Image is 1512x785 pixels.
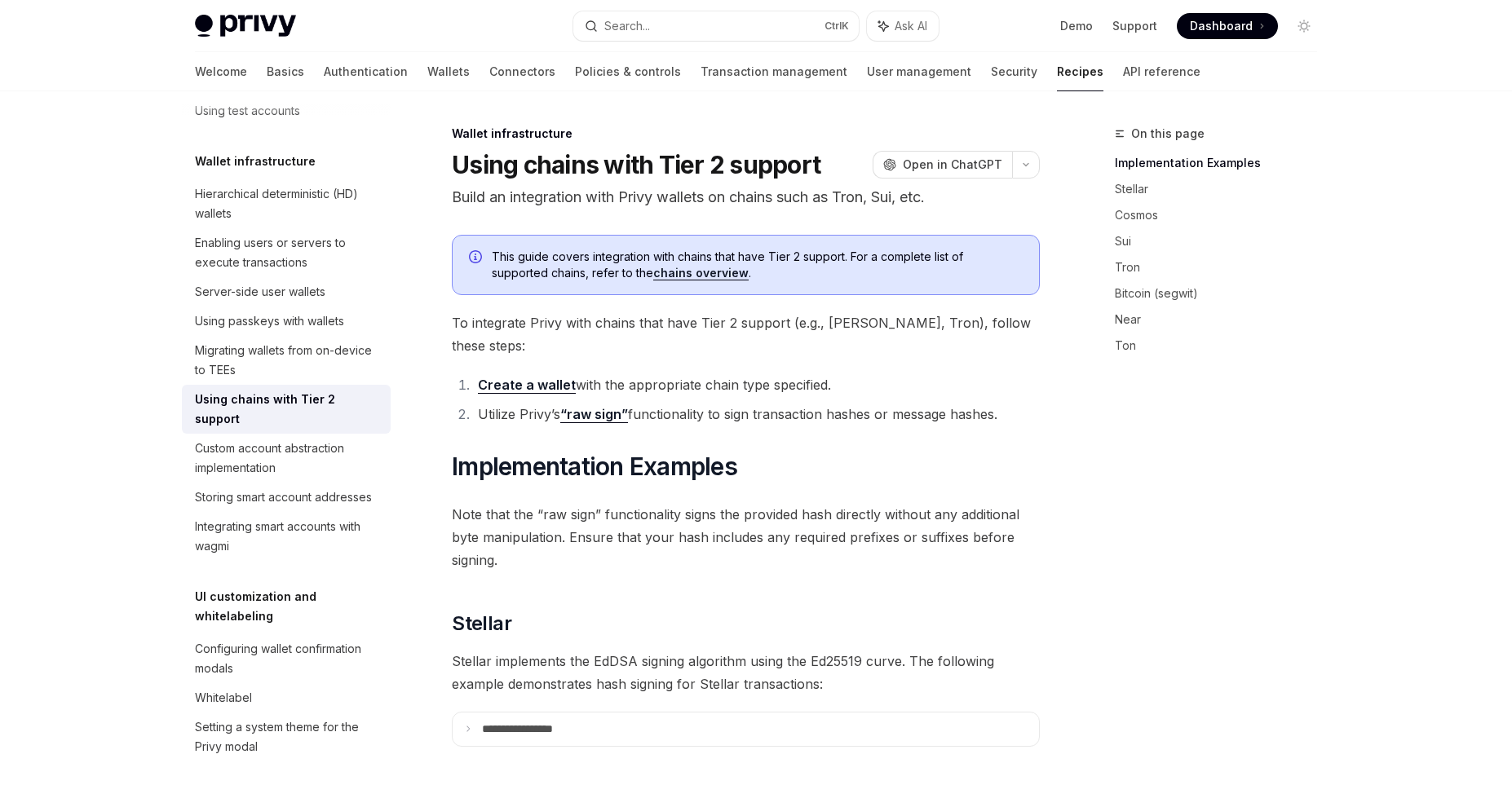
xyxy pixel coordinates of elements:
a: Demo [1060,18,1093,34]
button: Toggle dark mode [1291,13,1317,39]
div: Integrating smart accounts with wagmi [195,517,381,556]
div: Search... [604,16,650,36]
p: Build an integration with Privy wallets on chains such as Tron, Sui, etc. [452,186,1040,209]
h5: UI customization and whitelabeling [195,587,391,626]
a: Sui [1115,228,1330,254]
a: Setting a system theme for the Privy modal [182,712,391,761]
a: User management [867,52,971,91]
a: Authentication [324,52,408,91]
a: Custom account abstraction implementation [182,434,391,483]
a: Storing smart account addresses [182,483,391,512]
a: Implementation Examples [1115,150,1330,176]
a: Using passkeys with wallets [182,307,391,336]
svg: Info [469,250,485,267]
a: Tron [1115,254,1330,280]
a: Server-side user wallets [182,277,391,307]
div: Using chains with Tier 2 support [195,390,381,429]
a: Configuring wallet confirmation modals [182,634,391,683]
span: Implementation Examples [452,452,737,481]
a: Connectors [489,52,555,91]
a: Security [991,52,1037,91]
div: Migrating wallets from on-device to TEEs [195,341,381,380]
a: Dashboard [1177,13,1278,39]
button: Search...CtrlK [573,11,859,41]
h1: Using chains with Tier 2 support [452,150,820,179]
a: Whitelabel [182,683,391,712]
span: Note that the “raw sign” functionality signs the provided hash directly without any additional by... [452,503,1040,571]
span: Ask AI [895,18,927,34]
a: Near [1115,307,1330,333]
div: Custom account abstraction implementation [195,439,381,478]
a: Cosmos [1115,202,1330,228]
a: Recipes [1057,52,1103,91]
div: Hierarchical deterministic (HD) wallets [195,184,381,223]
span: To integrate Privy with chains that have Tier 2 support (e.g., [PERSON_NAME], Tron), follow these... [452,311,1040,357]
h5: Wallet infrastructure [195,152,316,171]
a: Welcome [195,52,247,91]
a: Support [1112,18,1157,34]
a: Policies & controls [575,52,681,91]
a: Ton [1115,333,1330,359]
a: Create a wallet [478,377,576,394]
div: Whitelabel [195,688,252,708]
li: with the appropriate chain type specified. [473,373,1040,396]
a: chains overview [653,266,749,280]
span: On this page [1131,124,1205,143]
span: Stellar [452,611,511,637]
span: This guide covers integration with chains that have Tier 2 support. For a complete list of suppor... [492,249,1023,281]
span: Ctrl K [825,20,849,33]
div: Storing smart account addresses [195,487,372,507]
div: Setting a system theme for the Privy modal [195,717,381,756]
img: light logo [195,15,296,37]
span: Open in ChatGPT [903,157,1002,173]
a: Using chains with Tier 2 support [182,385,391,434]
a: Transaction management [701,52,847,91]
a: API reference [1123,52,1200,91]
div: Enabling users or servers to execute transactions [195,233,381,272]
a: Wallets [427,52,470,91]
span: Dashboard [1190,18,1253,34]
div: Wallet infrastructure [452,126,1040,142]
a: Enabling users or servers to execute transactions [182,228,391,277]
div: Using passkeys with wallets [195,311,344,331]
span: Stellar implements the EdDSA signing algorithm using the Ed25519 curve. The following example dem... [452,650,1040,695]
a: Integrating smart accounts with wagmi [182,512,391,561]
div: Configuring wallet confirmation modals [195,639,381,678]
a: Hierarchical deterministic (HD) wallets [182,179,391,228]
a: Basics [267,52,304,91]
a: Stellar [1115,176,1330,202]
a: Bitcoin (segwit) [1115,280,1330,307]
button: Open in ChatGPT [873,151,1012,179]
button: Ask AI [867,11,939,41]
div: Server-side user wallets [195,282,325,302]
li: Utilize Privy’s functionality to sign transaction hashes or message hashes. [473,403,1040,426]
a: “raw sign” [560,406,628,423]
a: Migrating wallets from on-device to TEEs [182,336,391,385]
